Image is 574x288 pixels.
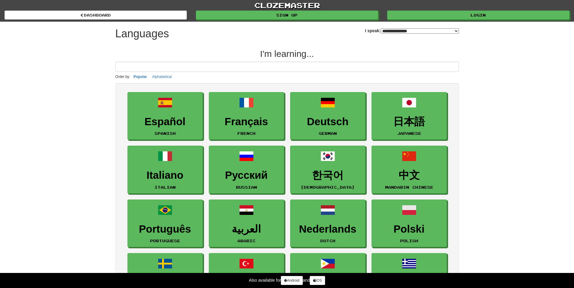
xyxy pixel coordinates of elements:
h1: Languages [115,28,169,40]
small: Polish [400,239,418,243]
label: I speak: [365,28,459,34]
a: 中文Mandarin Chinese [372,146,447,194]
small: German [319,131,337,135]
a: العربيةArabic [209,200,284,247]
h2: I'm learning... [115,49,459,59]
h3: 日本語 [375,116,444,128]
a: Android [281,276,303,285]
h3: Nederlands [293,223,362,235]
h3: Français [212,116,281,128]
small: Dutch [320,239,335,243]
button: Popular [132,73,149,80]
select: I speak: [381,28,459,34]
a: iOS [310,276,325,285]
h3: العربية [212,223,281,235]
a: EspañolSpanish [127,92,203,140]
a: FrançaisFrench [209,92,284,140]
a: 日本語Japanese [372,92,447,140]
a: ItalianoItalian [127,146,203,194]
h3: Português [131,223,199,235]
small: Japanese [397,131,421,135]
small: Portuguese [150,239,180,243]
a: Login [387,11,569,20]
h3: Polski [375,223,444,235]
a: PolskiPolish [372,200,447,247]
button: Alphabetical [150,73,174,80]
small: Spanish [155,131,176,135]
h3: 中文 [375,169,444,181]
small: Mandarin Chinese [385,185,433,189]
h3: Español [131,116,199,128]
small: Russian [236,185,257,189]
a: NederlandsDutch [290,200,365,247]
a: DeutschGerman [290,92,365,140]
h3: 한국어 [293,169,362,181]
a: Sign up [196,11,378,20]
a: PortuguêsPortuguese [127,200,203,247]
h3: Русский [212,169,281,181]
h3: Italiano [131,169,199,181]
a: 한국어[DEMOGRAPHIC_DATA] [290,146,365,194]
small: French [237,131,256,135]
h3: Deutsch [293,116,362,128]
a: dashboard [5,11,187,20]
a: РусскийRussian [209,146,284,194]
small: [DEMOGRAPHIC_DATA] [301,185,355,189]
small: Italian [155,185,176,189]
small: Order by: [115,75,130,79]
small: Arabic [237,239,256,243]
